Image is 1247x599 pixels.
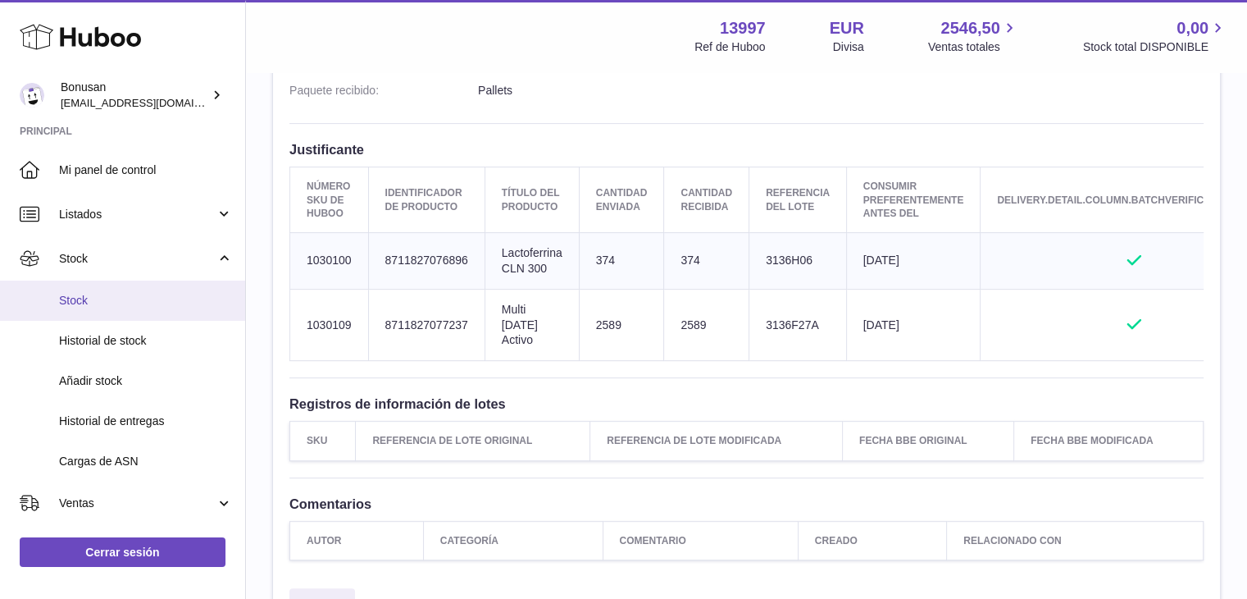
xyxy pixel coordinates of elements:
th: Autor [290,521,424,560]
span: Ventas totales [928,39,1019,55]
th: Cantidad enviada [579,167,664,233]
td: 374 [579,232,664,289]
th: Relacionado con [947,521,1204,560]
span: Historial de entregas [59,414,233,429]
span: 0,00 [1176,17,1208,39]
span: Stock [59,251,216,267]
span: Listados [59,207,216,222]
dd: Pallets [478,83,1204,98]
td: 2589 [664,289,749,361]
span: Ventas [59,496,216,511]
a: Cerrar sesión [20,537,225,567]
th: Creado [798,521,946,560]
span: Stock total DISPONIBLE [1083,39,1227,55]
td: Lactoferrina CLN 300 [485,232,579,289]
div: Ref de Huboo [694,39,765,55]
td: 2589 [579,289,664,361]
td: 374 [664,232,749,289]
span: Mi panel de control [59,162,233,178]
th: Fecha BBE modificada [1014,422,1204,460]
th: Referencia de lote original [356,422,590,460]
strong: EUR [830,17,864,39]
span: 2546,50 [940,17,999,39]
div: Divisa [833,39,864,55]
strong: 13997 [720,17,766,39]
h3: Comentarios [289,495,1204,513]
th: Título del producto [485,167,579,233]
dt: Paquete recibido: [289,83,478,98]
span: [EMAIL_ADDRESS][DOMAIN_NAME] [61,96,241,109]
th: Fecha BBE original [842,422,1013,460]
td: 1030100 [290,232,369,289]
td: 1030109 [290,289,369,361]
th: Identificador de producto [368,167,485,233]
td: 3136H06 [749,232,847,289]
th: Referencia de lote modificada [590,422,843,460]
td: [DATE] [846,232,981,289]
h3: Registros de información de lotes [289,395,1204,413]
td: 3136F27A [749,289,847,361]
td: 8711827076896 [368,232,485,289]
th: Referencia del lote [749,167,847,233]
td: Multi [DATE] Activo [485,289,579,361]
span: Cargas de ASN [59,454,233,469]
span: Historial de stock [59,333,233,349]
th: SKU [290,422,356,460]
div: Bonusan [61,80,208,111]
a: 2546,50 Ventas totales [928,17,1019,55]
td: [DATE] [846,289,981,361]
img: info@bonusan.es [20,83,44,107]
th: Consumir preferentemente antes del [846,167,981,233]
th: Categoría [423,521,603,560]
h3: Justificante [289,140,1204,158]
td: 8711827077237 [368,289,485,361]
th: Comentario [603,521,798,560]
th: Número SKU de Huboo [290,167,369,233]
th: Cantidad recibida [664,167,749,233]
span: Añadir stock [59,373,233,389]
a: 0,00 Stock total DISPONIBLE [1083,17,1227,55]
span: Stock [59,293,233,309]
